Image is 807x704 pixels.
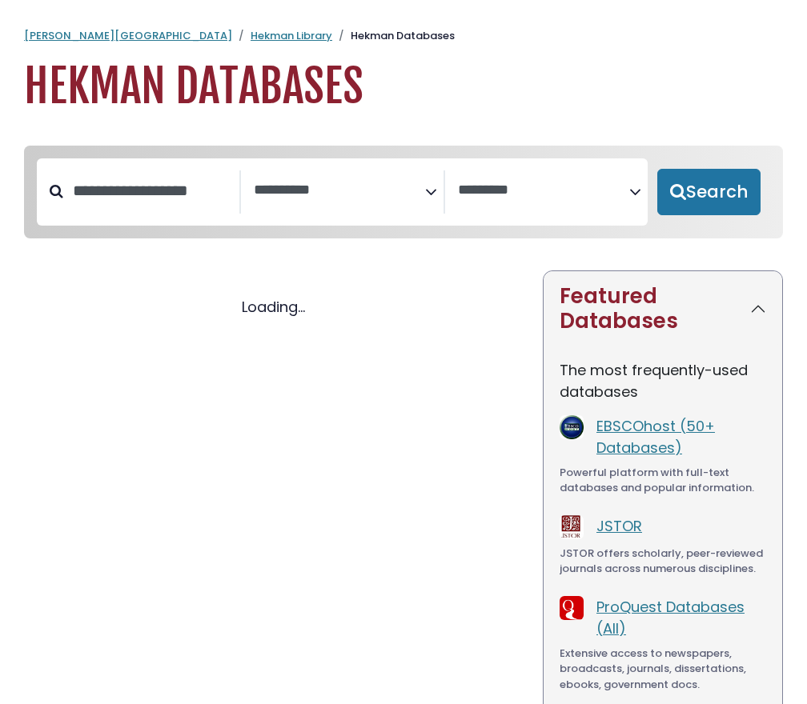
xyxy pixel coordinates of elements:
textarea: Search [458,182,629,199]
h1: Hekman Databases [24,60,783,114]
div: Extensive access to newspapers, broadcasts, journals, dissertations, ebooks, government docs. [560,646,766,693]
input: Search database by title or keyword [63,178,239,204]
button: Submit for Search Results [657,169,761,215]
a: ProQuest Databases (All) [596,597,745,638]
textarea: Search [254,182,425,199]
button: Featured Databases [544,271,782,346]
div: Powerful platform with full-text databases and popular information. [560,465,766,496]
li: Hekman Databases [332,28,455,44]
a: Hekman Library [251,28,332,43]
div: Loading... [24,296,524,318]
nav: breadcrumb [24,28,783,44]
div: JSTOR offers scholarly, peer-reviewed journals across numerous disciplines. [560,546,766,577]
nav: Search filters [24,146,783,238]
a: EBSCOhost (50+ Databases) [596,416,715,458]
a: JSTOR [596,516,642,536]
p: The most frequently-used databases [560,359,766,402]
a: [PERSON_NAME][GEOGRAPHIC_DATA] [24,28,232,43]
